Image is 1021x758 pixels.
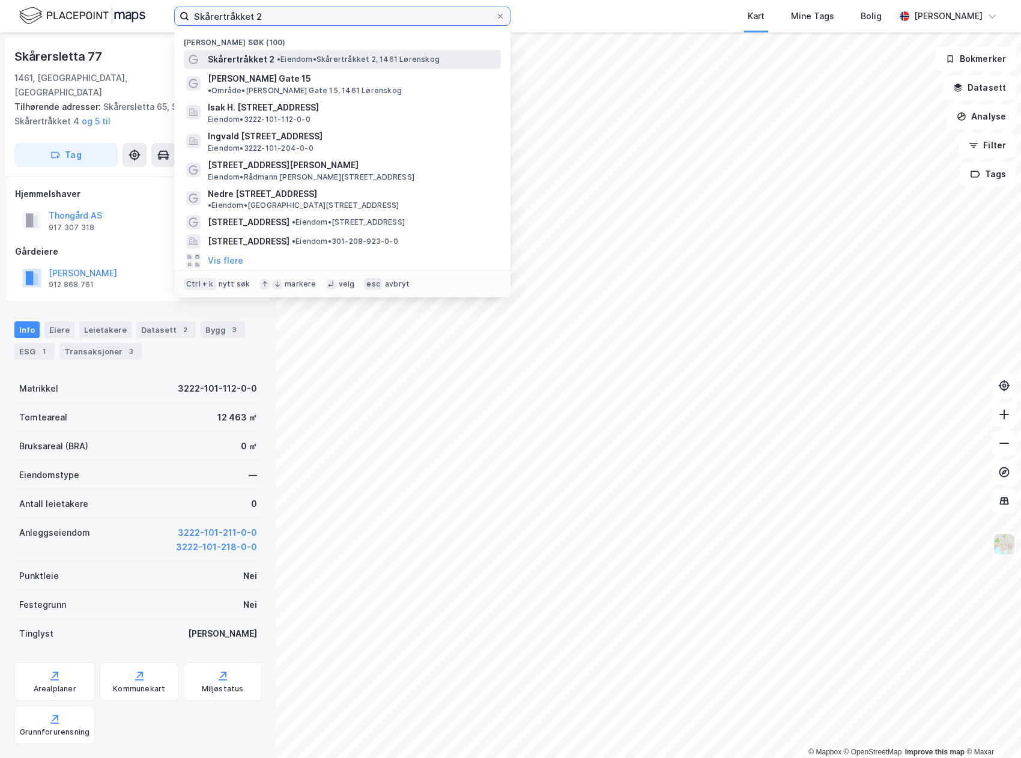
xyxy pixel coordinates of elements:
img: Z [993,533,1016,556]
div: Mine Tags [791,9,834,23]
span: [PERSON_NAME] Gate 15 [208,71,311,86]
span: [STREET_ADDRESS][PERSON_NAME] [208,158,496,172]
div: Tomteareal [19,410,67,425]
span: [STREET_ADDRESS] [208,234,289,249]
div: Punktleie [19,569,59,583]
button: 3222-101-218-0-0 [176,540,257,554]
button: Vis flere [208,253,243,268]
div: Matrikkel [19,381,58,396]
div: Kart [748,9,765,23]
div: 912 868 761 [49,280,94,290]
div: markere [285,279,316,289]
button: Datasett [943,76,1016,100]
span: Ingvald [STREET_ADDRESS] [208,129,496,144]
span: • [292,217,295,226]
div: 917 307 318 [49,223,94,232]
span: Tilhørende adresser: [14,102,103,112]
div: 12 463 ㎡ [217,410,257,425]
div: Bruksareal (BRA) [19,439,88,453]
div: Miljøstatus [202,684,244,694]
span: • [292,237,295,246]
div: Ctrl + k [184,278,216,290]
span: Eiendom • 3222-101-112-0-0 [208,115,311,124]
span: Eiendom • Rådmann [PERSON_NAME][STREET_ADDRESS] [208,172,414,182]
div: [PERSON_NAME] søk (100) [174,28,510,50]
span: [STREET_ADDRESS] [208,215,289,229]
div: Arealplaner [34,684,76,694]
div: 3 [125,345,137,357]
span: • [277,55,280,64]
div: — [249,468,257,482]
div: ESG [14,343,55,360]
div: Kommunekart [113,684,165,694]
div: Festegrunn [19,598,66,612]
div: Nei [243,569,257,583]
div: Leietakere [79,321,132,338]
div: Skårersletta 77 [14,47,105,66]
div: 3 [228,324,240,336]
span: Eiendom • [GEOGRAPHIC_DATA][STREET_ADDRESS] [208,201,399,210]
div: velg [339,279,355,289]
div: Antall leietakere [19,497,88,511]
div: Skårersletta 65, Skårertråkket 2, Skårertråkket 4 [14,100,252,129]
div: 0 [251,497,257,511]
div: Eiere [44,321,74,338]
div: Kontrollprogram for chat [961,700,1021,758]
div: Hjemmelshaver [15,187,261,201]
div: 1 [38,345,50,357]
div: Anleggseiendom [19,526,90,540]
img: logo.f888ab2527a4732fd821a326f86c7f29.svg [19,5,145,26]
span: Nedre [STREET_ADDRESS] [208,187,317,201]
input: Søk på adresse, matrikkel, gårdeiere, leietakere eller personer [189,7,495,25]
span: Område • [PERSON_NAME] Gate 15, 1461 Lørenskog [208,86,402,96]
div: Datasett [136,321,196,338]
div: 2 [179,324,191,336]
span: Eiendom • Skårertråkket 2, 1461 Lørenskog [277,55,440,64]
div: 1461, [GEOGRAPHIC_DATA], [GEOGRAPHIC_DATA] [14,71,192,100]
span: • [208,86,211,95]
button: Tags [960,162,1016,186]
button: Filter [959,133,1016,157]
span: • [208,201,211,210]
span: Isak H. [STREET_ADDRESS] [208,100,496,115]
span: Eiendom • [STREET_ADDRESS] [292,217,405,227]
div: Bolig [861,9,882,23]
div: Grunnforurensning [20,727,89,737]
div: Eiendomstype [19,468,79,482]
div: 0 ㎡ [241,439,257,453]
a: Improve this map [905,748,965,756]
div: Transaksjoner [59,343,142,360]
div: Gårdeiere [15,244,261,259]
div: nytt søk [219,279,250,289]
div: Bygg [201,321,245,338]
div: 3222-101-112-0-0 [178,381,257,396]
iframe: Chat Widget [961,700,1021,758]
div: [PERSON_NAME] [914,9,983,23]
div: avbryt [385,279,410,289]
span: Eiendom • 3222-101-204-0-0 [208,144,314,153]
div: esc [364,278,383,290]
div: [PERSON_NAME] [188,626,257,641]
div: Info [14,321,40,338]
div: Tinglyst [19,626,53,641]
button: Bokmerker [935,47,1016,71]
div: Nei [243,598,257,612]
span: Skårertråkket 2 [208,52,274,67]
a: Mapbox [808,748,841,756]
button: Tag [14,143,118,167]
span: Eiendom • 301-208-923-0-0 [292,237,398,246]
button: 3222-101-211-0-0 [178,526,257,540]
a: OpenStreetMap [844,748,902,756]
button: Analyse [947,105,1016,129]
